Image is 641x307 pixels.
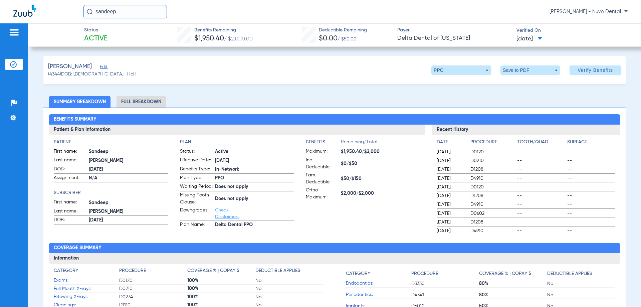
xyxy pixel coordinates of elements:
[84,34,108,43] span: Active
[54,216,86,224] span: DOB:
[180,192,213,206] span: Missing Tooth Clause:
[89,199,168,206] span: Sandeep
[479,270,531,277] h4: Coverage % | Copay $
[215,166,294,173] span: In-Network
[470,139,515,146] h4: Procedure
[54,293,119,300] span: Bitewing X-rays:
[547,280,615,287] span: No
[255,285,324,292] span: No
[470,157,515,164] span: D0210
[517,192,565,199] span: --
[13,5,36,17] img: Zuub Logo
[215,221,294,228] span: Delta Dental PPO
[194,35,224,42] span: $1,950.40
[437,184,465,190] span: [DATE]
[411,292,479,298] span: D4341
[547,292,615,298] span: No
[119,267,187,277] app-breakdown-title: Procedure
[89,148,168,155] span: Sandeep
[411,267,479,280] app-breakdown-title: Procedure
[479,280,547,287] span: 80%
[54,157,86,165] span: Last name:
[470,184,515,190] span: D0120
[437,139,465,148] app-breakdown-title: Date
[341,190,420,197] span: $2,000/$2,000
[341,160,420,167] span: $0/$50
[437,210,465,217] span: [DATE]
[54,174,86,182] span: Assignment:
[83,5,167,18] input: Search for patients
[567,157,615,164] span: --
[437,219,465,225] span: [DATE]
[49,125,425,135] h3: Patient & Plan Information
[255,277,324,284] span: No
[567,139,615,148] app-breakdown-title: Surface
[567,139,615,146] h4: Surface
[550,8,628,15] span: [PERSON_NAME] - Nuvo Dental
[341,148,420,155] span: $1,950.40/$2,000
[54,139,168,146] h4: Patient
[119,285,187,292] span: D0210
[49,96,111,108] li: Summary Breakdown
[517,139,565,146] h4: Tooth/Quad
[470,149,515,155] span: D0120
[306,172,339,186] span: Fam. Deductible:
[479,267,547,280] app-breakdown-title: Coverage % | Copay $
[100,64,106,71] span: Edit
[54,189,168,196] h4: Subscriber
[341,175,420,182] span: $50/$150
[89,217,168,224] span: [DATE]
[567,210,615,217] span: --
[431,65,491,75] button: PPO
[517,210,565,217] span: --
[306,139,341,146] h4: Benefits
[49,253,620,264] h3: Information
[479,292,547,298] span: 80%
[306,139,341,148] app-breakdown-title: Benefits
[54,267,78,274] h4: Category
[517,157,565,164] span: --
[215,195,294,202] span: Does not apply
[411,270,438,277] h4: Procedure
[547,270,592,277] h4: Deductible Applies
[194,27,253,34] span: Benefits Remaining
[578,67,613,73] span: Verify Benefits
[470,166,515,173] span: D1208
[215,148,294,155] span: Active
[470,139,515,148] app-breakdown-title: Procedure
[437,157,465,164] span: [DATE]
[54,285,119,292] span: Full Mouth X-rays:
[54,267,119,277] app-breakdown-title: Category
[306,187,339,201] span: Ortho Maximum:
[187,285,255,292] span: 100%
[54,199,86,207] span: First name:
[608,275,641,307] iframe: Chat Widget
[338,37,357,41] span: / $50.00
[516,27,630,34] span: Verified On
[187,267,255,277] app-breakdown-title: Coverage % | Copay $
[119,277,187,284] span: D0120
[215,157,294,164] span: [DATE]
[470,175,515,182] span: D4910
[516,35,542,43] span: [DATE]
[87,9,93,15] img: Search Icon
[346,291,411,298] span: Periodontics:
[180,174,213,182] span: Plan Type:
[180,221,213,229] span: Plan Name:
[346,280,411,287] span: Endodontics:
[470,201,515,208] span: D4910
[180,166,213,174] span: Benefits Type:
[319,27,367,34] span: Deductible Remaining
[470,210,515,217] span: D0602
[224,36,253,42] span: / $2,000.00
[341,139,420,148] span: Remaining/Total
[517,139,565,148] app-breakdown-title: Tooth/Quad
[180,139,294,146] h4: Plan
[470,192,515,199] span: D1208
[470,227,515,234] span: D4910
[49,114,620,125] h2: Benefits Summary
[437,166,465,173] span: [DATE]
[567,219,615,225] span: --
[84,27,108,34] span: Status
[119,294,187,300] span: D0274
